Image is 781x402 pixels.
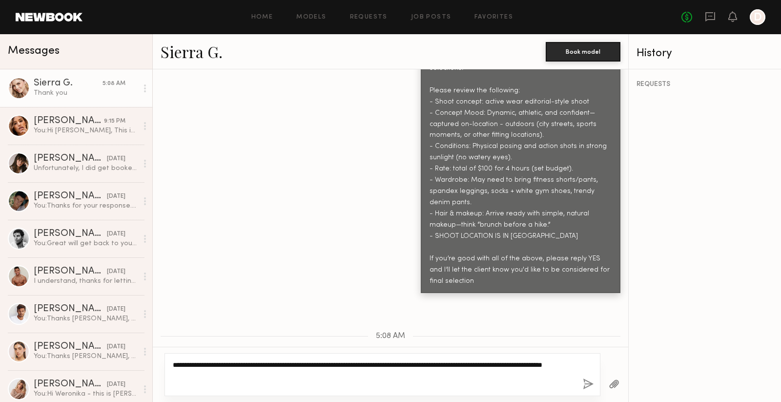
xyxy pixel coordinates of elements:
[34,276,138,286] div: I understand, thanks for letting me know. I do see the rate range is up to $30/hour. Could I at l...
[34,352,138,361] div: You: Thanks [PERSON_NAME], appreciate you!
[34,239,138,248] div: You: Great will get back to you soon.
[750,9,765,25] a: D
[107,192,125,201] div: [DATE]
[474,14,513,21] a: Favorites
[34,79,103,88] div: Sierra G.
[296,14,326,21] a: Models
[430,7,612,287] div: Hi Sierra - this is [PERSON_NAME], the photographer for the “Active Wear / Sports Wear” project. ...
[107,230,125,239] div: [DATE]
[8,45,60,57] span: Messages
[34,380,107,389] div: [PERSON_NAME]
[34,314,138,323] div: You: Thanks [PERSON_NAME], but the budget is set for this one. Stay in touch!
[34,201,138,211] div: You: Thanks for your response. We appreciate you!
[34,304,107,314] div: [PERSON_NAME]
[637,48,773,59] div: History
[107,305,125,314] div: [DATE]
[107,267,125,276] div: [DATE]
[107,154,125,164] div: [DATE]
[34,88,138,98] div: Thank you
[411,14,452,21] a: Job Posts
[107,342,125,352] div: [DATE]
[546,42,620,62] button: Book model
[34,164,138,173] div: Unfortunately, I did get booked out for something so I am no longer available for the dates
[637,81,773,88] div: REQUESTS
[107,380,125,389] div: [DATE]
[34,126,138,135] div: You: Hi [PERSON_NAME], This is [PERSON_NAME], the photographer for the “Active Wear / Sports Wear...
[350,14,388,21] a: Requests
[34,116,104,126] div: [PERSON_NAME]
[34,267,107,276] div: [PERSON_NAME]
[546,47,620,55] a: Book model
[251,14,273,21] a: Home
[34,154,107,164] div: [PERSON_NAME]
[34,342,107,352] div: [PERSON_NAME]
[34,191,107,201] div: [PERSON_NAME]
[161,41,223,62] a: Sierra G.
[34,229,107,239] div: [PERSON_NAME]
[104,117,125,126] div: 9:15 PM
[103,79,125,88] div: 5:08 AM
[376,332,405,340] span: 5:08 AM
[34,389,138,399] div: You: Hi Weronika - this is [PERSON_NAME], the photographer for the “Active Wear / Sports Wear” pr...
